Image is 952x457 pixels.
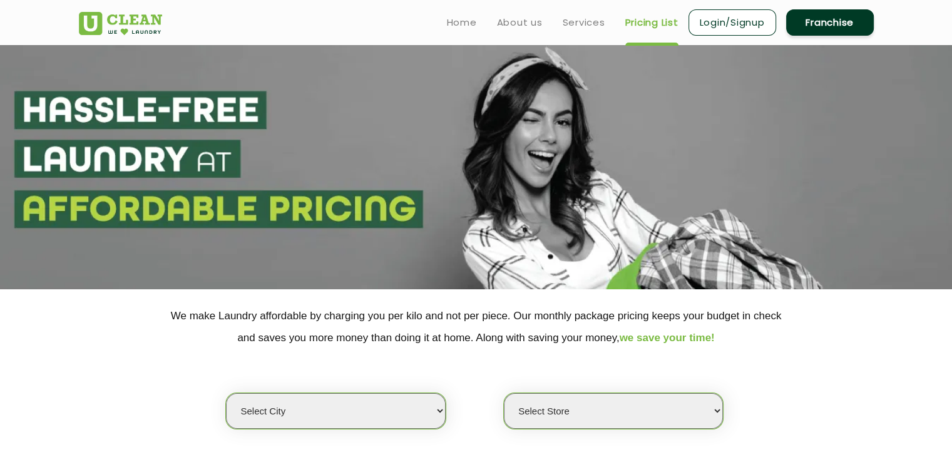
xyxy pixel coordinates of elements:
a: Pricing List [625,15,678,30]
a: Services [563,15,605,30]
a: Franchise [786,9,874,36]
p: We make Laundry affordable by charging you per kilo and not per piece. Our monthly package pricin... [79,305,874,349]
a: Home [447,15,477,30]
span: we save your time! [620,332,715,344]
img: UClean Laundry and Dry Cleaning [79,12,162,35]
a: Login/Signup [688,9,776,36]
a: About us [497,15,543,30]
